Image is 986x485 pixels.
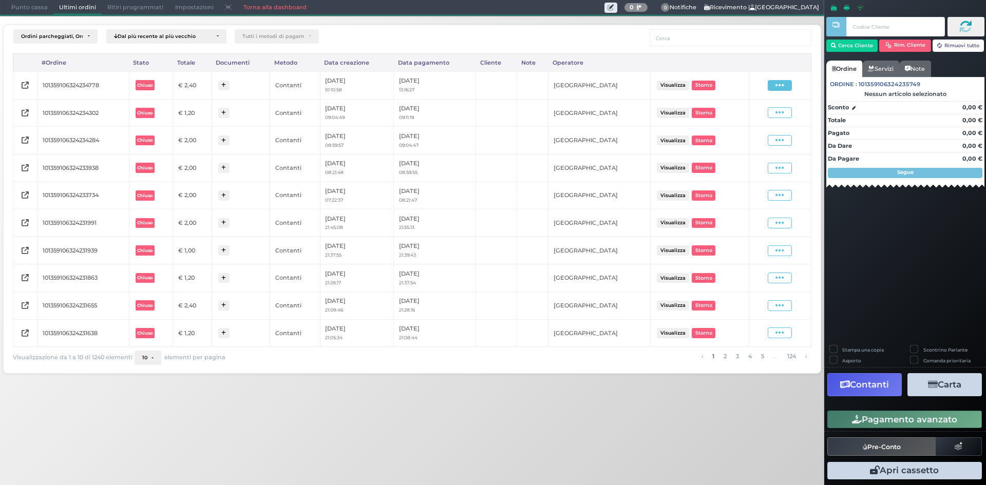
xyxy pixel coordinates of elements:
a: alla pagina 3 [733,351,742,362]
strong: 0,00 € [962,117,982,124]
span: Ritiri programmati [102,1,169,15]
td: [GEOGRAPHIC_DATA] [548,292,651,319]
strong: Segue [897,169,914,176]
span: 10 [142,355,147,361]
td: [DATE] [320,292,394,319]
a: alla pagina 4 [745,351,754,362]
button: Visualizza [657,328,689,338]
small: 21:37:54 [399,280,416,285]
b: Chiuso [137,110,153,115]
a: Ordine [826,61,862,77]
strong: Sconto [828,103,849,112]
td: [GEOGRAPHIC_DATA] [548,209,651,237]
button: Storno [692,135,715,145]
td: 101359106324231939 [37,237,129,264]
small: 21:28:17 [325,280,341,285]
span: Ordine : [830,80,857,89]
small: 09:04:49 [325,114,345,120]
td: [DATE] [394,264,476,292]
td: € 1,20 [173,264,212,292]
strong: 0,00 € [962,155,982,162]
button: Visualizza [657,163,689,172]
td: 101359106324234302 [37,99,129,127]
strong: Da Dare [828,142,852,149]
td: [DATE] [320,319,394,347]
td: Contanti [270,127,320,154]
td: Contanti [270,154,320,182]
button: Storno [692,328,715,338]
button: Dal più recente al più vecchio [106,29,226,44]
button: Storno [692,108,715,118]
button: Storno [692,245,715,255]
td: 101359106324234778 [37,71,129,99]
b: Chiuso [137,165,153,170]
td: 101359106324231655 [37,292,129,319]
td: € 1,20 [173,99,212,127]
strong: 0,00 € [962,104,982,111]
span: 101359106324235749 [859,80,920,89]
td: [DATE] [394,237,476,264]
td: [DATE] [394,127,476,154]
span: Visualizzazione da 1 a 10 di 1240 elementi [13,352,132,364]
b: Chiuso [137,248,153,253]
div: Documenti [212,54,270,71]
td: 101359106324234284 [37,127,129,154]
button: Ordini parcheggiati, Ordini aperti, Ordini chiusi [13,29,98,44]
td: 101359106324231863 [37,264,129,292]
td: [DATE] [394,209,476,237]
small: 08:21:48 [325,169,344,175]
td: € 1,00 [173,237,212,264]
a: alla pagina 1 [709,351,717,362]
div: Ordini parcheggiati, Ordini aperti, Ordini chiusi [21,33,83,40]
button: Carta [907,373,982,396]
small: 08:21:47 [399,197,417,203]
td: [DATE] [394,99,476,127]
td: [DATE] [320,71,394,99]
small: 10:10:58 [325,87,342,92]
td: [GEOGRAPHIC_DATA] [548,99,651,127]
td: Contanti [270,319,320,347]
strong: Totale [828,117,846,124]
strong: 0,00 € [962,142,982,149]
td: [DATE] [394,292,476,319]
td: [DATE] [320,209,394,237]
button: Visualizza [657,108,689,118]
button: Visualizza [657,135,689,145]
span: Impostazioni [169,1,219,15]
div: #Ordine [37,54,129,71]
input: Codice Cliente [846,17,944,36]
button: Pre-Conto [827,437,936,456]
td: € 1,20 [173,319,212,347]
b: Chiuso [137,275,153,280]
strong: 0,00 € [962,129,982,137]
b: Chiuso [137,193,153,198]
small: 21:39:43 [399,252,416,258]
td: € 2,00 [173,182,212,209]
div: Metodo [270,54,320,71]
span: Ultimi ordini [53,1,102,15]
button: Visualizza [657,245,689,255]
button: Storno [692,190,715,200]
div: Cliente [476,54,517,71]
small: 21:55:13 [399,224,414,230]
td: € 2,40 [173,71,212,99]
small: 09:04:47 [399,142,419,148]
td: [DATE] [320,99,394,127]
td: Contanti [270,292,320,319]
td: 101359106324233734 [37,182,129,209]
a: pagina successiva [802,351,809,362]
td: [DATE] [320,182,394,209]
small: 21:37:55 [325,252,342,258]
small: 09:11:19 [399,114,414,120]
td: € 2,00 [173,154,212,182]
small: 13:16:27 [399,87,414,92]
span: 0 [661,3,670,12]
td: [GEOGRAPHIC_DATA] [548,154,651,182]
button: Rimuovi tutto [933,40,984,52]
button: Apri cassetto [827,462,982,479]
a: Torna alla dashboard [237,1,312,15]
td: [GEOGRAPHIC_DATA] [548,182,651,209]
a: alla pagina 2 [720,351,729,362]
td: [DATE] [320,237,394,264]
button: Storno [692,273,715,283]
